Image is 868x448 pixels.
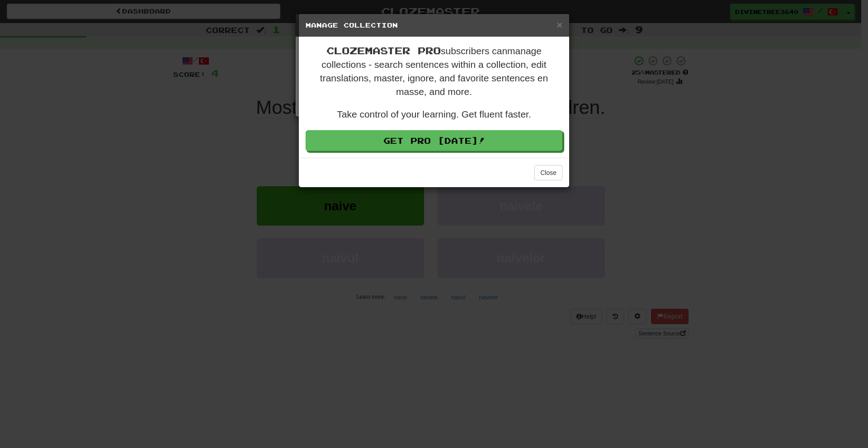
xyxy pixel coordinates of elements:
[326,45,441,56] span: Clozemaster Pro
[306,44,562,99] p: subscribers can manage collections - search sentences within a collection, edit translations, mas...
[306,21,562,30] h5: Manage Collection
[306,130,562,151] a: Get Pro [DATE]!
[306,108,562,121] p: Take control of your learning. Get fluent faster.
[534,165,562,180] button: Close
[557,19,562,30] span: ×
[557,20,562,29] button: Close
